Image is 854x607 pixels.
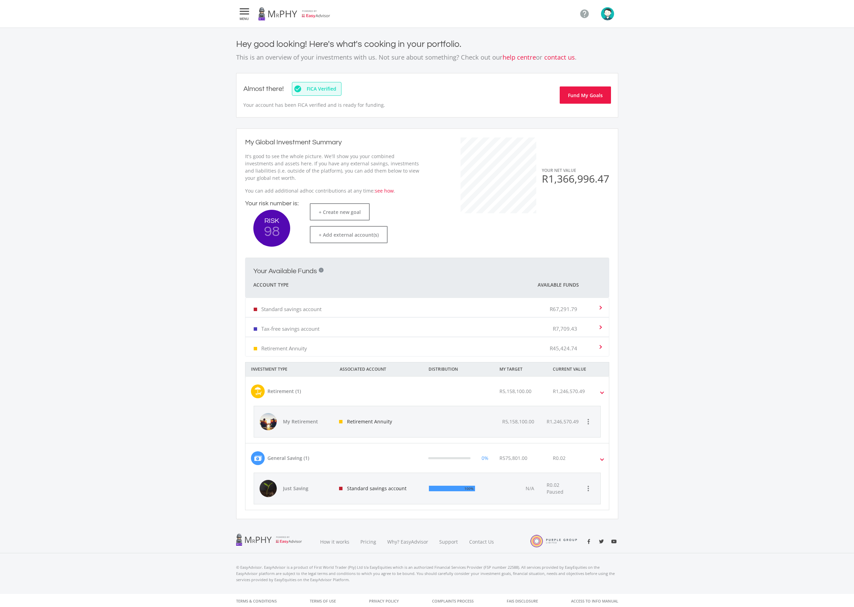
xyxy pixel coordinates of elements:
div: 0% [482,454,488,462]
a: Contact Us [464,530,500,553]
span: Account Type [253,281,289,289]
a: Why? EasyAdvisor [382,530,434,553]
div: R1,246,570.49 [553,388,585,395]
p: This is an overview of your investments with us. Not sure about something? Check out our or . [236,52,618,62]
p: You can add additional adhoc contributions at any time: . [245,187,420,194]
button:  MENU [236,7,253,21]
i:  [238,7,251,16]
mat-expansion-panel-header: Your Available Funds i Account Type Available Funds [245,258,609,298]
h2: Your Available Funds [253,267,317,275]
mat-expansion-panel-header: Standard savings account R67,291.79 [245,298,609,317]
span: My Retirement [283,418,331,425]
span: R575,801.00 [499,455,527,461]
span: N/A [526,485,534,492]
p: Standard savings account [261,306,321,312]
button: + Create new goal [310,203,370,220]
div: Retirement (1) [267,388,301,395]
div: Retirement Annuity [334,406,424,437]
a:  [577,6,592,22]
button: + Add external account(s) [310,226,388,243]
mat-expansion-panel-header: Tax-free savings account R7,709.43 [245,318,609,337]
div: MY TARGET [494,362,547,376]
div: INVESTMENT TYPE [245,362,334,376]
span: R5,158,100.00 [499,388,531,394]
h4: Hey good looking! Here's what's cooking in your portfolio. [236,39,618,50]
button: more_vert [581,482,595,495]
a: see how [375,187,394,194]
span: R1,366,996.47 [542,172,609,186]
img: avatar.png [601,7,614,20]
span: Paused [547,488,563,495]
h2: Almost there! [243,85,284,93]
a: Support [434,530,464,553]
mat-expansion-panel-header: Retirement Annuity R45,424.74 [245,337,609,356]
button: Fund My Goals [560,86,611,104]
h4: Your risk number is: [245,200,299,207]
i: more_vert [584,418,592,426]
span: Just Saving [283,485,331,492]
div: Your Available Funds i Account Type Available Funds [245,298,609,357]
button: more_vert [581,415,595,429]
button: RISK 98 [253,210,290,247]
p: R45,424.74 [550,345,577,352]
p: © EasyAdvisor. EasyAdvisor is a product of First World Trader (Pty) Ltd t/a EasyEquities which is... [236,564,618,583]
div: R1,246,570.49 [547,418,579,425]
span: 98 [253,224,290,239]
span: MENU [238,17,251,20]
span: FICA Verified [303,86,340,91]
mat-expansion-panel-header: Retirement (1) R5,158,100.00 R1,246,570.49 [245,377,609,406]
p: R7,709.43 [553,325,577,332]
p: Retirement Annuity [261,345,307,352]
a: help centre [503,53,536,61]
span: RISK [253,217,290,224]
p: Tax-free savings account [261,325,319,332]
a: How it works [315,530,355,553]
h2: My Global Investment Summary [245,137,342,148]
a: contact us [544,53,575,61]
p: It's good to see the whole picture. We'll show you your combined investments and assets here. If ... [245,153,420,182]
p: Your account has been FICA verified and is ready for funding. [243,101,396,109]
div: ASSOCIATED ACCOUNT [334,362,423,376]
div: General Saving (1) 0% R575,801.00 R0.02 [245,473,609,510]
div: 100% [463,485,474,492]
div: R0.02 [553,454,566,462]
div: Retirement (1) R5,158,100.00 R1,246,570.49 [245,406,609,443]
div: R0.02 [547,482,563,495]
div: Standard savings account [334,473,424,504]
p: R67,291.79 [550,306,577,312]
i:  [579,9,590,19]
div: General Saving (1) [267,454,309,462]
span: YOUR NET VALUE [542,167,576,173]
i: more_vert [584,484,592,493]
div: CURRENT VALUE [547,362,618,376]
div: i [319,268,324,272]
span: R5,158,100.00 [502,418,534,425]
div: DISTRIBUTION [423,362,494,376]
a: Pricing [355,530,382,553]
span: Available Funds [538,281,579,288]
i: check_circle [294,85,301,93]
mat-expansion-panel-header: General Saving (1) 0% R575,801.00 R0.02 [245,443,609,473]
